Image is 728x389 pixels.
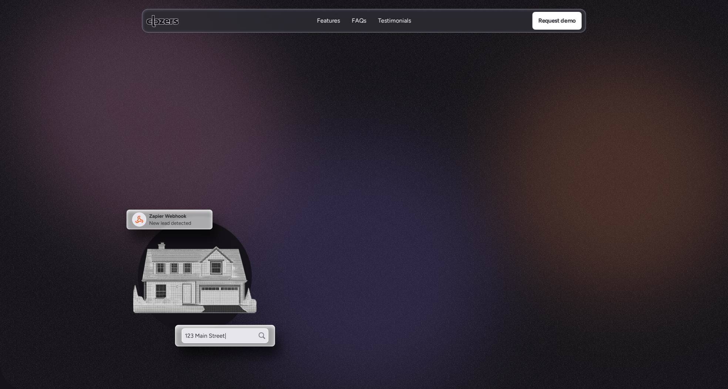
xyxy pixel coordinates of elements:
span: o [443,121,450,139]
span: e [310,121,317,139]
span: m [286,120,297,138]
span: n [392,121,399,139]
span: s [476,121,482,139]
h1: Meet Your Comping Co-pilot [264,61,464,116]
span: a [271,118,278,136]
span: n [362,121,369,139]
span: l [460,121,462,139]
span: s [470,121,476,139]
p: FAQs [352,17,366,25]
span: g [369,121,377,139]
a: FAQsFAQs [352,17,366,25]
p: Features [317,25,340,33]
span: f [434,121,438,139]
span: i [359,121,362,139]
p: Features [317,17,340,25]
span: e [462,121,469,139]
span: h [264,117,271,136]
p: Watch video [321,152,353,161]
a: Book demo [367,147,427,165]
span: I [252,117,256,136]
span: m [340,121,352,139]
span: t [455,121,460,139]
span: a [297,121,303,139]
a: Request demo [532,12,581,30]
span: s [317,121,323,139]
span: . [482,121,484,139]
p: Book demo [382,152,412,161]
span: t [259,117,264,136]
span: e [426,121,433,139]
span: n [409,121,416,139]
a: FeaturesFeatures [317,17,340,25]
span: k [303,121,309,139]
span: A [244,117,252,136]
p: Testimonials [378,25,411,33]
span: r [450,121,454,139]
span: o [333,121,340,139]
span: c [326,121,333,139]
span: f [380,121,385,139]
span: u [385,121,392,139]
span: a [402,121,408,139]
p: Testimonials [378,17,411,25]
span: d [416,121,423,139]
span: t [278,119,282,137]
span: f [438,121,443,139]
span: p [352,121,359,139]
p: Request demo [538,16,576,26]
p: FAQs [352,25,366,33]
a: TestimonialsTestimonials [378,17,411,25]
